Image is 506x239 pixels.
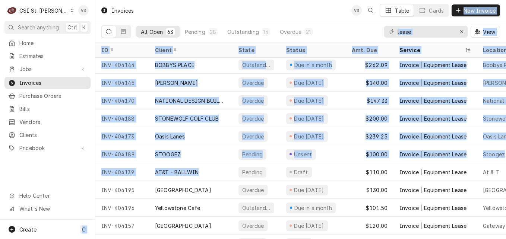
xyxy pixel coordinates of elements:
div: Outstanding [241,204,271,212]
div: 63 [167,28,173,36]
div: $200.00 [346,109,393,127]
div: Stoogez [483,150,505,158]
div: State [238,46,274,54]
a: Estimates [4,50,91,62]
div: $130.00 [346,181,393,199]
div: NATIONAL DESIGN BUILD SERVICES [155,97,227,105]
div: STONEWOLF GOLF CLUB [155,115,219,122]
div: Invoice | Equipment Lease [399,79,467,87]
a: Invoices [4,77,91,89]
div: Client [155,46,225,54]
div: $262.09 [346,56,393,74]
div: Overdue [241,97,265,105]
div: Due [DATE] [293,115,325,122]
div: $239.25 [346,127,393,145]
div: INV-404173 [95,127,149,145]
span: C [82,226,86,233]
div: $120.00 [346,217,393,235]
div: STOOGEZ [155,150,181,158]
div: Due [DATE] [293,79,325,87]
div: Overdue [241,133,265,140]
span: Create [19,226,37,233]
div: Invoice | Equipment Lease [399,133,467,140]
div: All Open [141,28,163,36]
div: INV-404196 [95,199,149,217]
div: VS [351,5,362,16]
div: Overdue [241,79,265,87]
div: Yellowstone Cafe [155,204,200,212]
span: Estimates [19,52,87,60]
div: $140.00 [346,74,393,92]
div: Overdue [241,115,265,122]
div: C [7,5,17,16]
div: Invoice | Equipment Lease [399,150,467,158]
div: Amt. Due [352,46,386,54]
div: Service [399,46,464,54]
div: INV-404144 [95,56,149,74]
input: Keyword search [398,26,453,38]
a: Go to Help Center [4,189,91,202]
div: CSI St. [PERSON_NAME] [19,7,68,15]
div: CSI St. Louis's Avatar [7,5,17,16]
span: Search anything [18,23,59,31]
div: [GEOGRAPHIC_DATA] [155,222,211,230]
a: Vendors [4,116,91,128]
div: Due [DATE] [293,133,325,140]
a: Go to Pricebook [4,142,91,154]
span: Invoices [19,79,87,87]
span: Home [19,39,87,47]
div: Invoice | Equipment Lease [399,186,467,194]
a: Go to What's New [4,203,91,215]
div: [GEOGRAPHIC_DATA] [155,186,211,194]
div: Due [DATE] [293,97,325,105]
button: Open search [365,4,377,16]
div: Table [395,7,409,15]
div: At & T [483,168,499,176]
div: Vicky Stuesse's Avatar [78,5,89,16]
span: View [481,28,497,36]
div: AT&T - BALLWIN [155,168,199,176]
div: Pending [185,28,205,36]
span: Purchase Orders [19,92,87,100]
div: Overdue [241,222,265,230]
a: Go to Jobs [4,63,91,75]
div: [PERSON_NAME] [155,79,198,87]
div: INV-404139 [95,163,149,181]
div: Invoice | Equipment Lease [399,222,467,230]
div: INV-404145 [95,74,149,92]
div: Invoice | Equipment Lease [399,204,467,212]
div: $101.50 [346,199,393,217]
div: INV-404189 [95,145,149,163]
div: $110.00 [346,163,393,181]
span: What's New [19,205,86,213]
a: Bills [4,103,91,115]
div: Unsent [293,150,313,158]
div: Invoice | Equipment Lease [399,61,467,69]
div: Pending [241,150,263,158]
div: Overdue [241,186,265,194]
span: Clients [19,131,87,139]
span: K [82,23,86,31]
div: 28 [210,28,216,36]
button: New Invoice [452,4,500,16]
div: Due [DATE] [293,222,325,230]
span: Vendors [19,118,87,126]
button: Erase input [456,26,468,38]
div: Status [286,46,338,54]
div: VS [78,5,89,16]
div: Vicky Stuesse's Avatar [351,5,362,16]
span: New Invoice [462,7,497,15]
div: Due in a month [293,204,333,212]
div: 14 [263,28,269,36]
div: INV-404195 [95,181,149,199]
span: Help Center [19,192,86,200]
div: Invoice | Equipment Lease [399,97,467,105]
div: Due [DATE] [293,186,325,194]
div: BOBBYS PLACE [155,61,195,69]
a: Purchase Orders [4,90,91,102]
div: Outstanding [227,28,259,36]
div: Invoice | Equipment Lease [399,115,467,122]
span: Ctrl [67,23,77,31]
span: Pricebook [19,144,76,152]
div: Draft [293,168,309,176]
